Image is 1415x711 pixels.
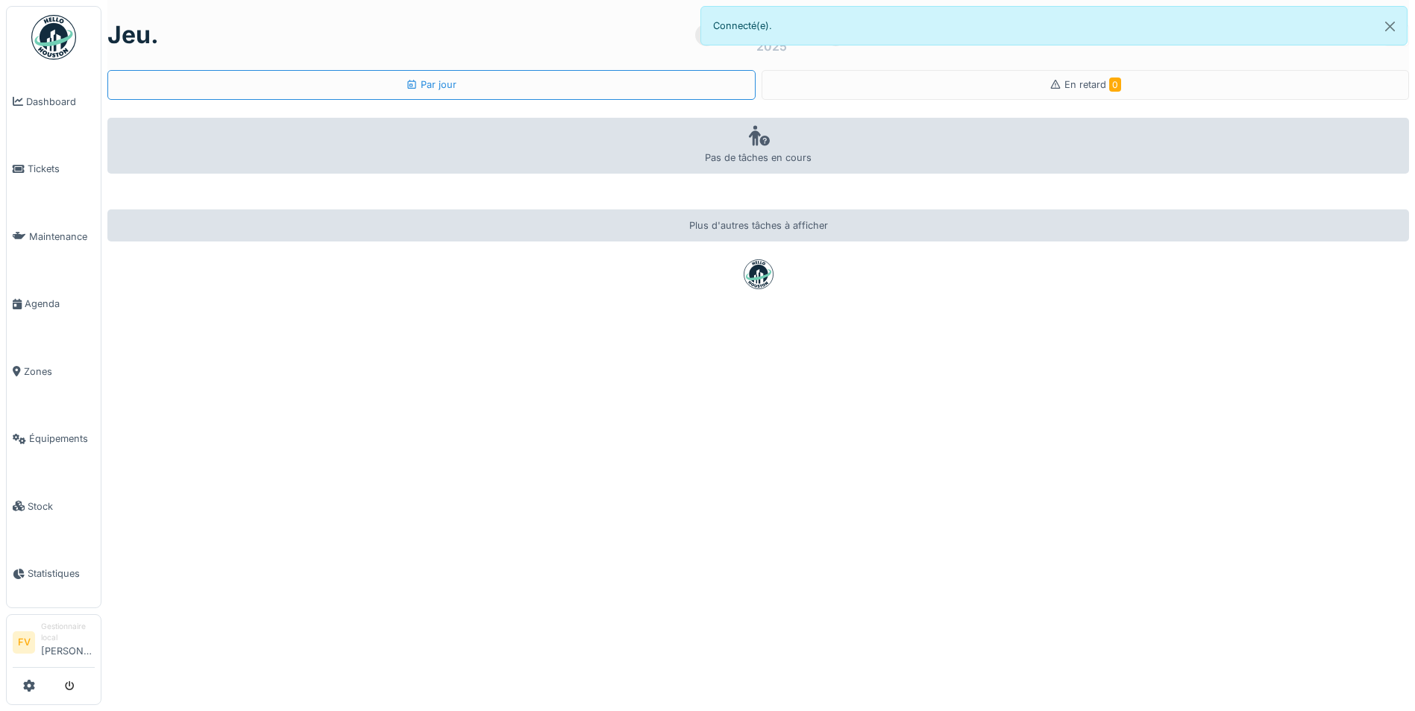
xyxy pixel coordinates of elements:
div: Gestionnaire local [41,621,95,644]
a: Dashboard [7,68,101,136]
a: Équipements [7,405,101,473]
a: Maintenance [7,203,101,271]
span: Tickets [28,162,95,176]
div: Pas de tâches en cours [107,118,1409,174]
span: Équipements [29,432,95,446]
a: Agenda [7,271,101,338]
div: Par jour [406,78,456,92]
a: FV Gestionnaire local[PERSON_NAME] [13,621,95,668]
a: Tickets [7,136,101,203]
li: [PERSON_NAME] [41,621,95,664]
li: FV [13,631,35,654]
span: 0 [1109,78,1121,92]
span: Maintenance [29,230,95,244]
div: Connecté(e). [700,6,1408,45]
span: Agenda [25,297,95,311]
a: Statistiques [7,540,101,608]
span: Stock [28,499,95,513]
div: 2025 [756,37,787,55]
div: Plus d'autres tâches à afficher [107,209,1409,241]
span: Zones [24,364,95,379]
h1: jeu. [107,21,159,49]
span: Statistiques [28,566,95,581]
span: En retard [1064,79,1121,90]
a: Zones [7,338,101,405]
img: Badge_color-CXgf-gQk.svg [31,15,76,60]
img: badge-BVDL4wpA.svg [744,259,774,289]
span: Dashboard [26,95,95,109]
button: Close [1373,7,1407,46]
a: Stock [7,473,101,540]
